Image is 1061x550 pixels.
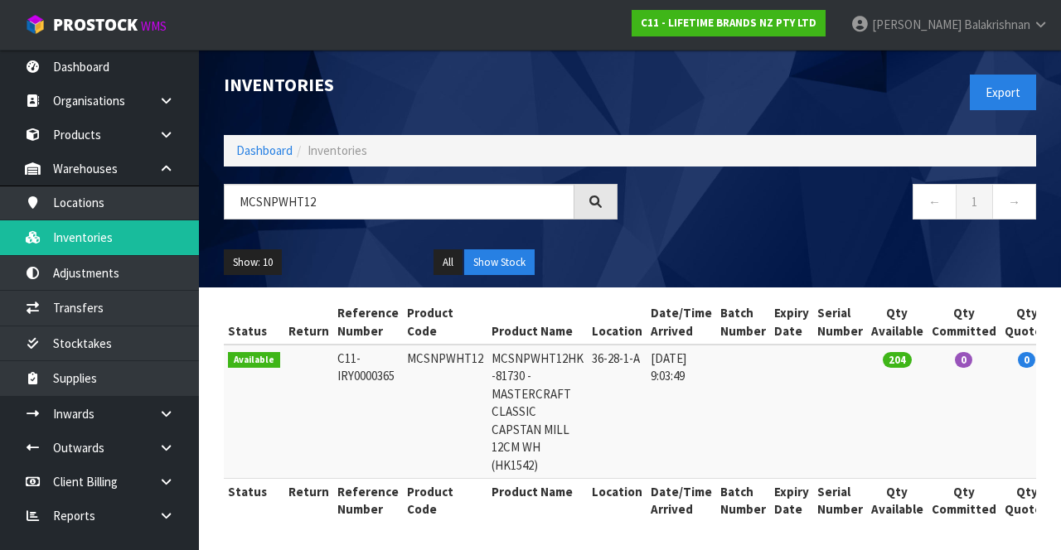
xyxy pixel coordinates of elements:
h1: Inventories [224,75,618,94]
a: C11 - LIFETIME BRANDS NZ PTY LTD [632,10,826,36]
button: All [434,249,463,276]
a: 1 [956,184,993,220]
span: 0 [1018,352,1035,368]
button: Show: 10 [224,249,282,276]
th: Return [284,478,333,522]
th: Expiry Date [770,478,813,522]
a: ← [913,184,957,220]
th: Reference Number [333,300,403,345]
span: 204 [883,352,912,368]
button: Show Stock [464,249,535,276]
input: Search inventories [224,184,574,220]
th: Product Code [403,478,487,522]
span: Inventories [308,142,367,158]
td: MCSNPWHT12HK -81730 - MASTERCRAFT CLASSIC CAPSTAN MILL 12CM WH (HK1542) [487,345,588,478]
small: WMS [141,18,167,34]
th: Location [588,478,647,522]
th: Qty Committed [928,478,1000,522]
th: Product Code [403,300,487,345]
img: cube-alt.png [25,14,46,35]
a: Dashboard [236,142,293,158]
th: Date/Time Arrived [647,478,716,522]
nav: Page navigation [642,184,1036,224]
span: Balakrishnan [964,17,1030,32]
th: Qty Available [867,300,928,345]
strong: C11 - LIFETIME BRANDS NZ PTY LTD [641,16,816,30]
th: Qty Available [867,478,928,522]
th: Batch Number [716,300,770,345]
th: Product Name [487,478,588,522]
th: Date/Time Arrived [647,300,716,345]
span: ProStock [53,14,138,36]
th: Qty Committed [928,300,1000,345]
th: Batch Number [716,478,770,522]
span: 0 [955,352,972,368]
th: Serial Number [813,478,867,522]
span: [PERSON_NAME] [872,17,962,32]
a: → [992,184,1036,220]
th: Status [224,300,284,345]
th: Expiry Date [770,300,813,345]
button: Export [970,75,1036,110]
td: 36-28-1-A [588,345,647,478]
th: Reference Number [333,478,403,522]
span: Available [228,352,280,369]
th: Serial Number [813,300,867,345]
td: MCSNPWHT12 [403,345,487,478]
td: [DATE] 9:03:49 [647,345,716,478]
th: Status [224,478,284,522]
th: Qty Quoted [1000,478,1054,522]
th: Location [588,300,647,345]
th: Product Name [487,300,588,345]
th: Qty Quoted [1000,300,1054,345]
td: C11-IRY0000365 [333,345,403,478]
th: Return [284,300,333,345]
